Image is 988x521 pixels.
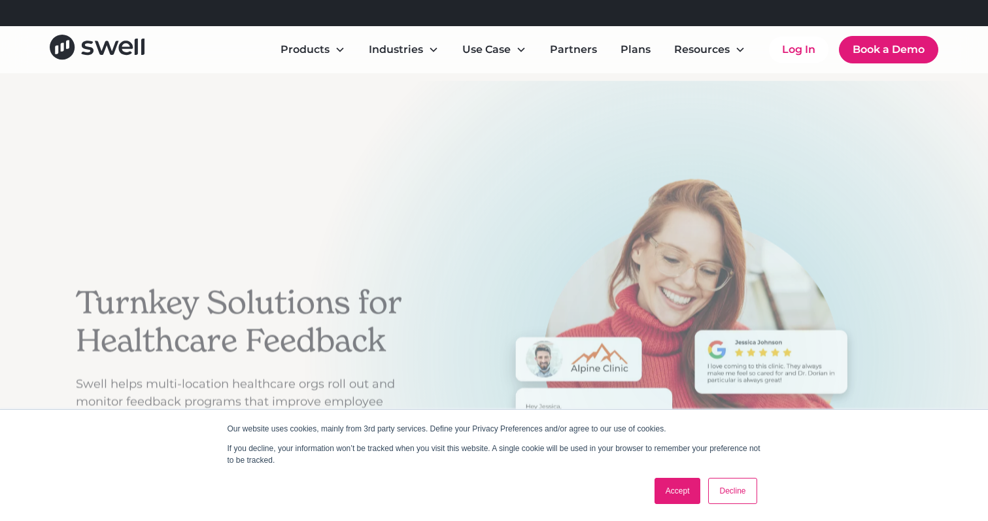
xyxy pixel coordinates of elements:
[76,375,429,428] p: Swell helps multi-location healthcare orgs roll out and monitor feedback programs that improve em...
[664,37,756,63] div: Resources
[76,284,429,360] h2: Turnkey Solutions for Healthcare Feedback
[281,42,330,58] div: Products
[539,37,607,63] a: Partners
[610,37,661,63] a: Plans
[769,37,828,63] a: Log In
[270,37,356,63] div: Products
[228,423,761,435] p: Our website uses cookies, mainly from 3rd party services. Define your Privacy Preferences and/or ...
[228,443,761,466] p: If you decline, your information won’t be tracked when you visit this website. A single cookie wi...
[708,478,757,504] a: Decline
[839,36,938,63] a: Book a Demo
[369,42,423,58] div: Industries
[674,42,730,58] div: Resources
[452,37,537,63] div: Use Case
[655,478,701,504] a: Accept
[462,42,511,58] div: Use Case
[50,35,145,64] a: home
[358,37,449,63] div: Industries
